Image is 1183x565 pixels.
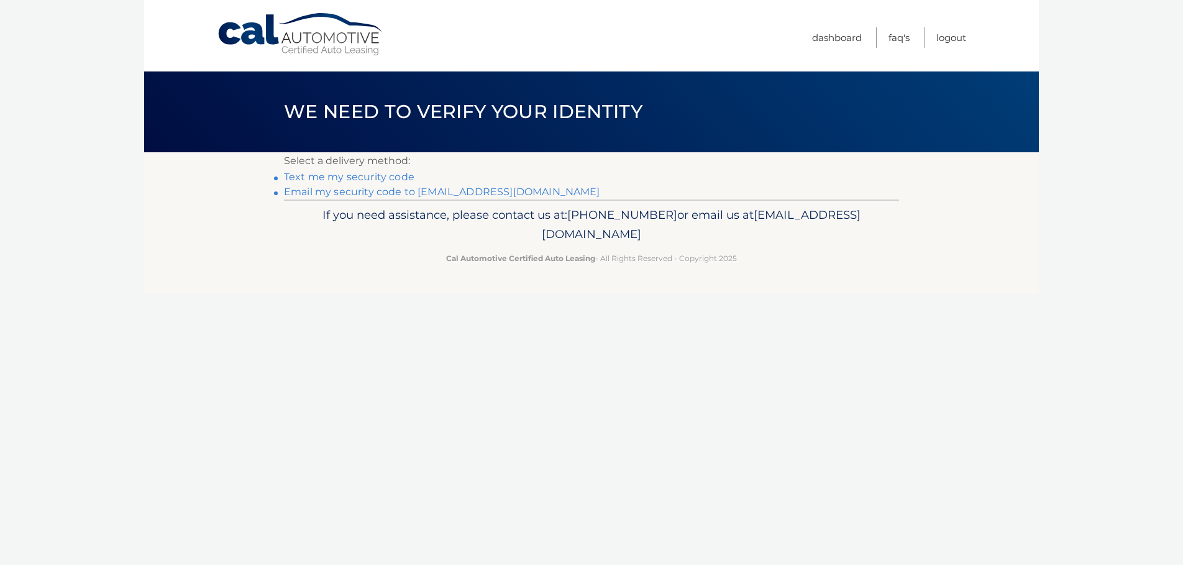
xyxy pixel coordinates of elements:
span: We need to verify your identity [284,100,642,123]
a: Logout [936,27,966,48]
span: [PHONE_NUMBER] [567,208,677,222]
a: Email my security code to [EMAIL_ADDRESS][DOMAIN_NAME] [284,186,600,198]
a: Dashboard [812,27,862,48]
a: FAQ's [888,27,910,48]
a: Cal Automotive [217,12,385,57]
p: - All Rights Reserved - Copyright 2025 [292,252,891,265]
p: If you need assistance, please contact us at: or email us at [292,205,891,245]
a: Text me my security code [284,171,414,183]
strong: Cal Automotive Certified Auto Leasing [446,254,595,263]
p: Select a delivery method: [284,152,899,170]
